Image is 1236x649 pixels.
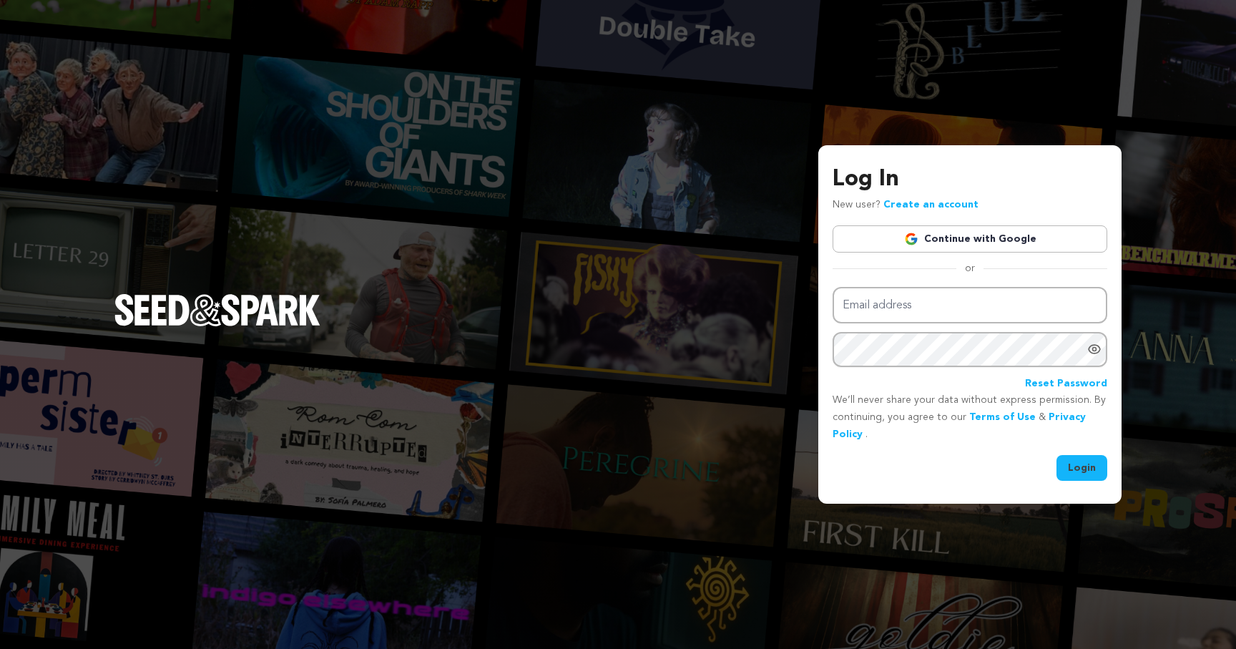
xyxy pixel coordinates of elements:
[1025,376,1107,393] a: Reset Password
[1087,342,1102,356] a: Show password as plain text. Warning: this will display your password on the screen.
[833,225,1107,253] a: Continue with Google
[833,412,1086,439] a: Privacy Policy
[833,392,1107,443] p: We’ll never share your data without express permission. By continuing, you agree to our & .
[1056,455,1107,481] button: Login
[956,261,984,275] span: or
[833,197,978,214] p: New user?
[904,232,918,246] img: Google logo
[114,294,320,354] a: Seed&Spark Homepage
[833,162,1107,197] h3: Log In
[114,294,320,326] img: Seed&Spark Logo
[883,200,978,210] a: Create an account
[833,287,1107,323] input: Email address
[969,412,1036,422] a: Terms of Use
